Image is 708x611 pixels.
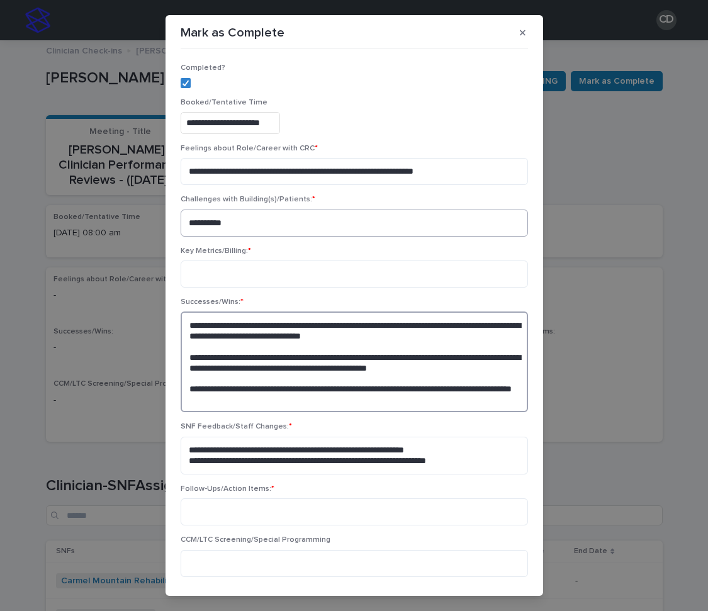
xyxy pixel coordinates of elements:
span: Challenges with Building(s)/Patients: [181,196,315,203]
span: Follow-Ups/Action Items: [181,485,274,493]
p: Mark as Complete [181,25,284,40]
span: Completed? [181,64,225,72]
span: Feelings about Role/Career with CRC [181,145,318,152]
span: Key Metrics/Billing: [181,247,251,255]
span: Booked/Tentative Time [181,99,267,106]
span: Successes/Wins: [181,298,244,306]
span: CCM/LTC Screening/Special Programming [181,536,330,544]
span: SNF Feedback/Staff Changes: [181,423,292,430]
